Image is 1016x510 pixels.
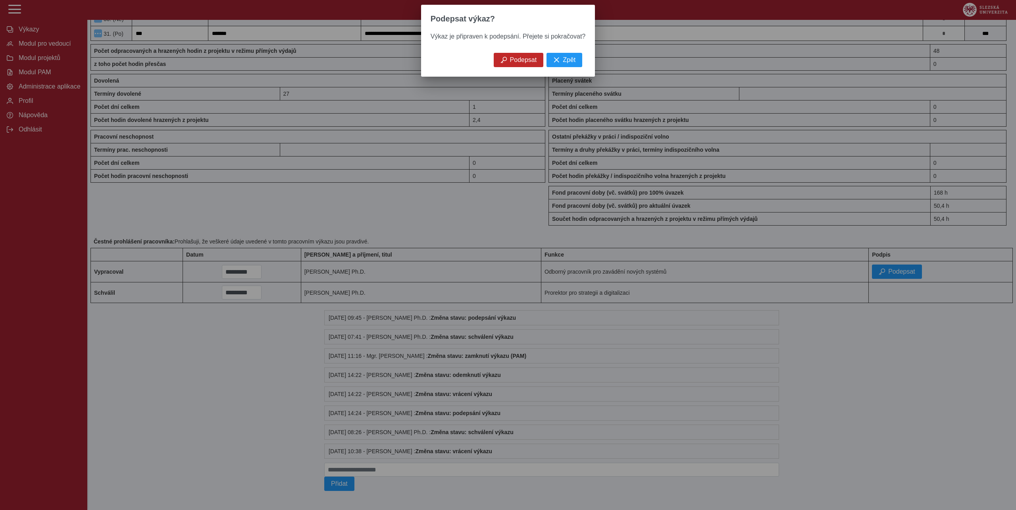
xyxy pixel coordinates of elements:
[510,56,537,64] span: Podepsat
[546,53,582,67] button: Zpět
[431,14,495,23] span: Podepsat výkaz?
[563,56,575,64] span: Zpět
[431,33,585,40] span: Výkaz je připraven k podepsání. Přejete si pokračovat?
[494,53,544,67] button: Podepsat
